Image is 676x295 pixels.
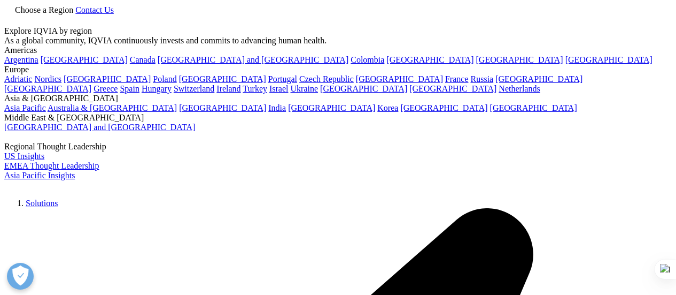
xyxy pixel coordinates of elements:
[495,74,582,84] a: [GEOGRAPHIC_DATA]
[15,5,73,14] span: Choose a Region
[7,263,34,290] button: Abrir preferencias
[377,103,398,112] a: Korea
[179,74,266,84] a: [GEOGRAPHIC_DATA]
[216,84,240,93] a: Ireland
[48,103,177,112] a: Australia & [GEOGRAPHIC_DATA]
[356,74,443,84] a: [GEOGRAPHIC_DATA]
[490,103,577,112] a: [GEOGRAPHIC_DATA]
[320,84,407,93] a: [GEOGRAPHIC_DATA]
[4,103,46,112] a: Asia Pacific
[409,84,496,93] a: [GEOGRAPHIC_DATA]
[4,55,38,64] a: Argentina
[4,94,672,103] div: Asia & [GEOGRAPHIC_DATA]
[4,123,195,132] a: [GEOGRAPHIC_DATA] and [GEOGRAPHIC_DATA]
[268,74,297,84] a: Portugal
[174,84,214,93] a: Switzerland
[386,55,473,64] a: [GEOGRAPHIC_DATA]
[120,84,139,93] a: Spain
[268,103,286,112] a: India
[34,74,61,84] a: Nordics
[299,74,354,84] a: Czech Republic
[179,103,266,112] a: [GEOGRAPHIC_DATA]
[4,26,672,36] div: Explore IQVIA by region
[4,36,672,46] div: As a global community, IQVIA continuously invests and commits to advancing human health.
[351,55,384,64] a: Colombia
[4,65,672,74] div: Europe
[445,74,469,84] a: France
[471,74,494,84] a: Russia
[4,142,672,152] div: Regional Thought Leadership
[142,84,172,93] a: Hungary
[41,55,128,64] a: [GEOGRAPHIC_DATA]
[75,5,114,14] a: Contact Us
[64,74,151,84] a: [GEOGRAPHIC_DATA]
[130,55,156,64] a: Canada
[400,103,487,112] a: [GEOGRAPHIC_DATA]
[153,74,176,84] a: Poland
[4,84,91,93] a: [GEOGRAPHIC_DATA]
[94,84,118,93] a: Greece
[4,161,99,170] a: EMEA Thought Leadership
[291,84,318,93] a: Ukraine
[4,171,75,180] a: Asia Pacific Insights
[158,55,348,64] a: [GEOGRAPHIC_DATA] and [GEOGRAPHIC_DATA]
[476,55,563,64] a: [GEOGRAPHIC_DATA]
[4,74,32,84] a: Adriatic
[269,84,289,93] a: Israel
[243,84,267,93] a: Turkey
[288,103,375,112] a: [GEOGRAPHIC_DATA]
[4,46,672,55] div: Americas
[4,152,44,161] a: US Insights
[499,84,540,93] a: Netherlands
[26,199,58,208] a: Solutions
[4,113,672,123] div: Middle East & [GEOGRAPHIC_DATA]
[565,55,652,64] a: [GEOGRAPHIC_DATA]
